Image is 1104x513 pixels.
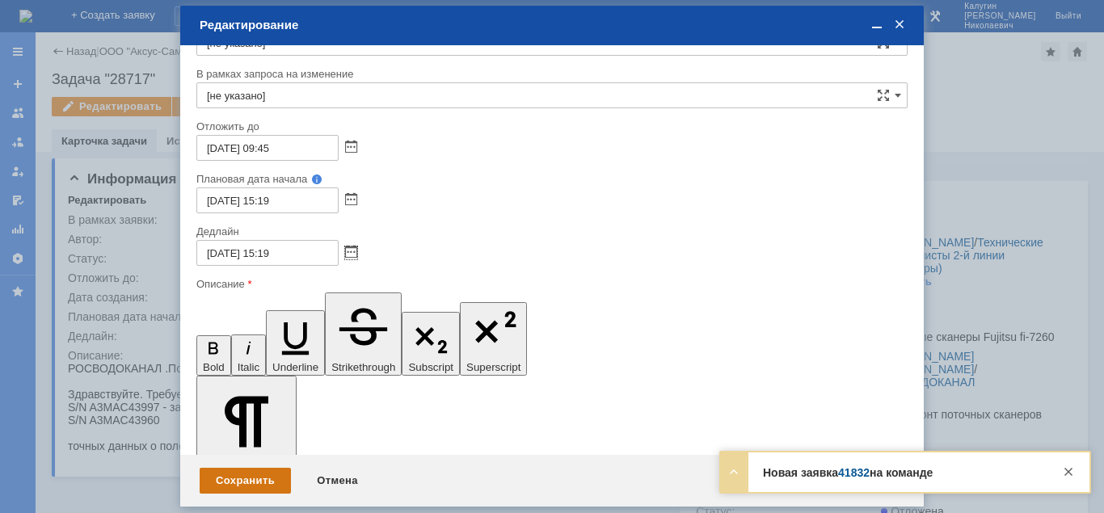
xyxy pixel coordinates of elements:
span: Superscript [466,361,520,373]
span: Сложная форма [877,36,890,49]
div: Здравствуйте. Требуется провести ремонт поточных сканеров Fujitsu fi-7260 - в кол-ве 2шт. [6,45,236,84]
div: Редактирование [200,18,908,32]
span: РОСВОДОКАНАЛ . [6,6,107,19]
div: Развернуть [724,462,744,481]
button: Superscript [460,302,527,376]
span: Сложная форма [877,89,890,102]
button: Bold [196,335,231,376]
div: Закрыть [1059,462,1078,481]
div: Дедлайн [196,226,904,237]
span: Subscript [408,361,453,373]
span: Поточные сканеры Fujitsu fi-7260. [6,6,206,32]
button: Italic [231,334,266,376]
strong: Новая заявка на команде [763,466,933,479]
div: Описание [196,279,904,289]
div: В рамках запроса на изменение [196,69,904,79]
button: Paragraph Format [196,376,297,482]
span: Italic [238,361,259,373]
div: Отложить до [196,121,904,132]
div: S/N A3MAC43960 [6,110,236,123]
span: Bold [203,361,225,373]
strong: 3500р. [563,19,598,32]
span: Underline [272,361,318,373]
span: Strikethrough [331,361,395,373]
span: Закрыть [891,18,908,32]
a: 41832 [838,466,870,479]
button: Underline [266,310,325,376]
button: Subscript [402,312,460,376]
div: S/N A3MAC43997 - захватывает несколько листов. [6,84,236,110]
div: Плановая дата начала [196,174,885,184]
button: Strikethrough [325,292,402,376]
span: Свернуть (Ctrl + M) [869,18,885,32]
